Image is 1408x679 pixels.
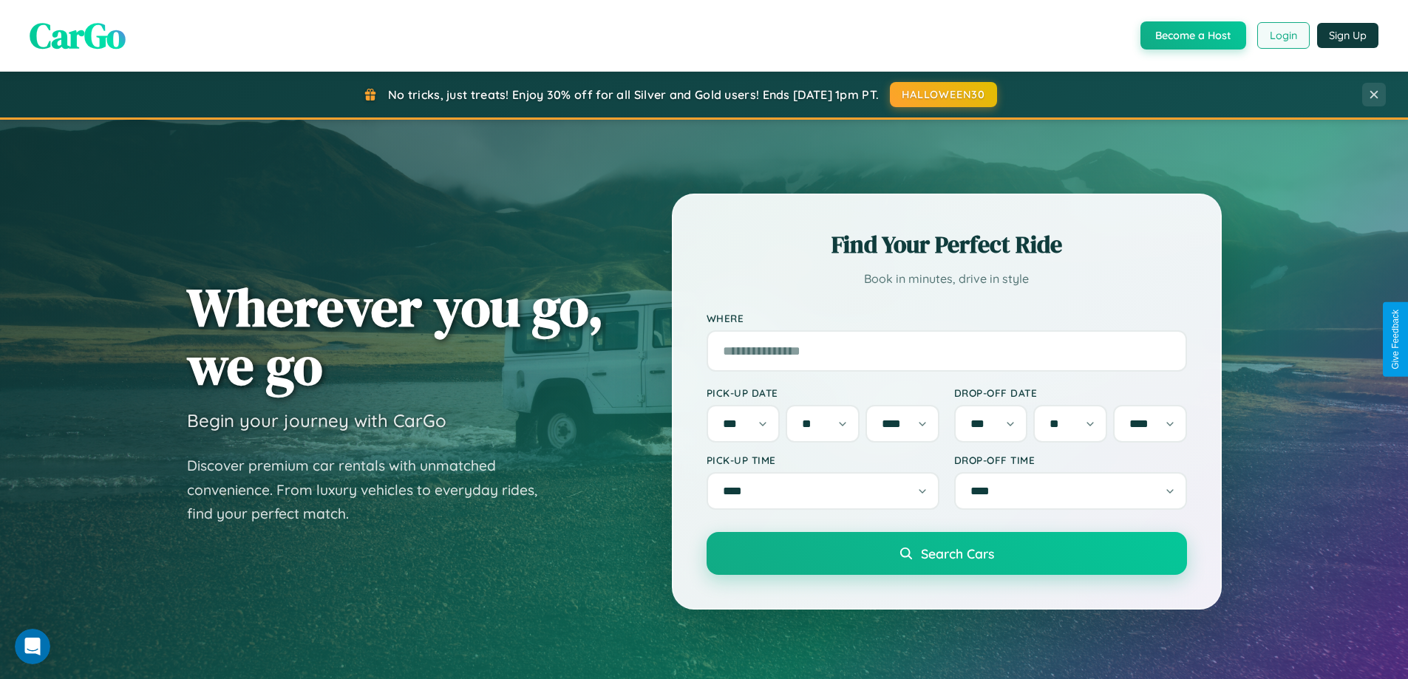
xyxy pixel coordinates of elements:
[707,454,939,466] label: Pick-up Time
[1317,23,1378,48] button: Sign Up
[1257,22,1310,49] button: Login
[187,454,557,526] p: Discover premium car rentals with unmatched convenience. From luxury vehicles to everyday rides, ...
[388,87,879,102] span: No tricks, just treats! Enjoy 30% off for all Silver and Gold users! Ends [DATE] 1pm PT.
[707,532,1187,575] button: Search Cars
[921,545,994,562] span: Search Cars
[187,278,604,395] h1: Wherever you go, we go
[187,409,446,431] h3: Begin your journey with CarGo
[707,228,1187,261] h2: Find Your Perfect Ride
[707,268,1187,290] p: Book in minutes, drive in style
[1390,310,1401,369] div: Give Feedback
[707,386,939,399] label: Pick-up Date
[1140,21,1246,50] button: Become a Host
[954,454,1187,466] label: Drop-off Time
[954,386,1187,399] label: Drop-off Date
[30,11,126,60] span: CarGo
[15,629,50,664] iframe: Intercom live chat
[890,82,997,107] button: HALLOWEEN30
[707,312,1187,324] label: Where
